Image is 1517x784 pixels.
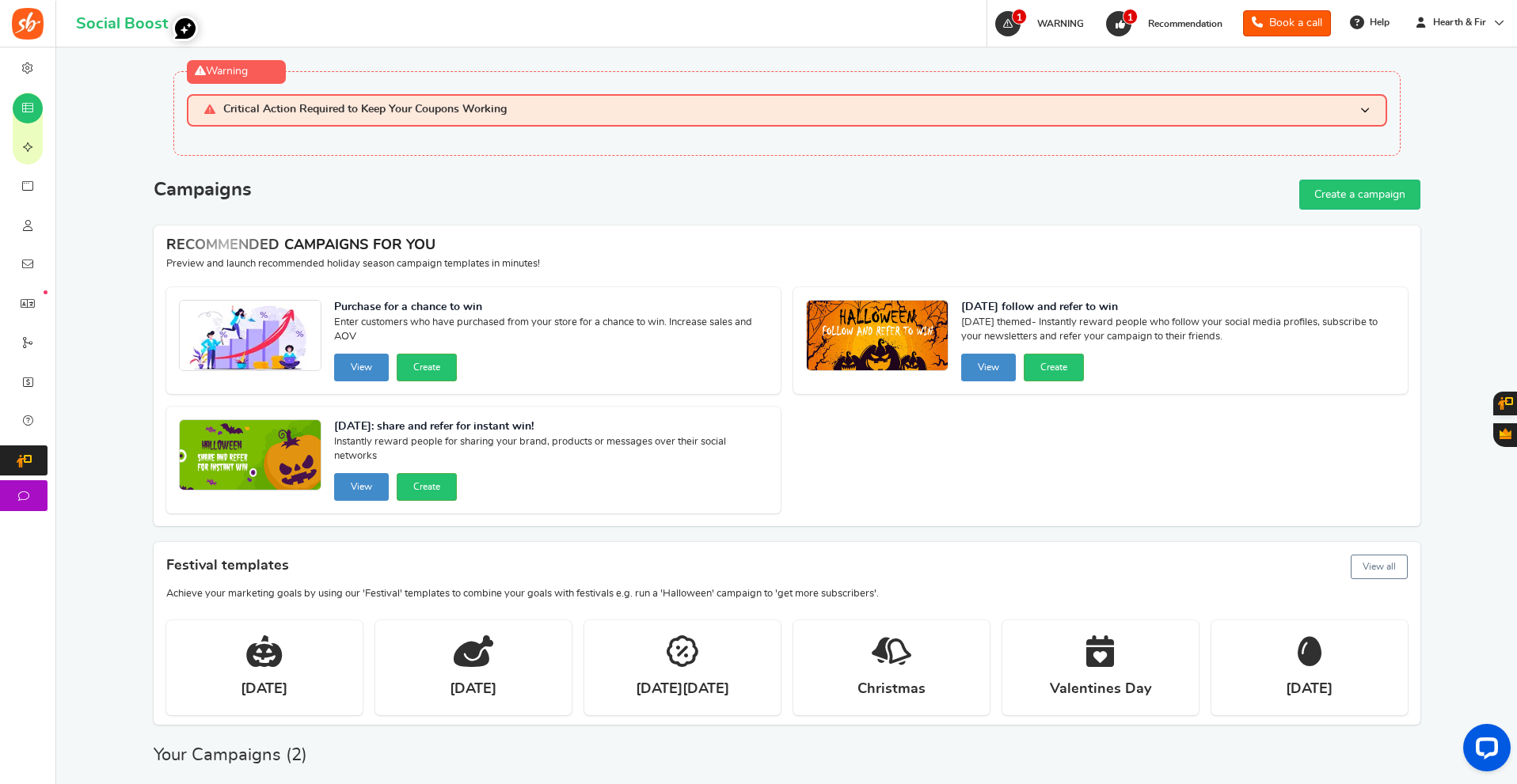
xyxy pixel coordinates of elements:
strong: [DATE] [450,680,496,699]
span: Enter customers who have purchased from your store for a chance to win. Increase sales and AOV [334,316,768,347]
img: Social Boost [12,8,44,40]
h4: RECOMMENDED CAMPAIGNS FOR YOU [166,238,1408,254]
h2: Campaigns [154,180,252,200]
button: View all [1351,555,1408,579]
button: View [334,473,389,501]
button: View [961,354,1016,381]
button: View [334,354,389,381]
strong: [DATE] follow and refer to win [961,300,1395,316]
img: Recommended Campaigns [180,420,321,491]
p: Preview and launch recommended holiday season campaign templates in minutes! [166,257,1408,271]
span: Critical Action Required to Keep Your Coupons Working [223,104,507,117]
h4: Festival templates [166,551,1408,582]
strong: [DATE][DATE] [636,680,729,699]
h1: Social Boost [76,15,168,32]
a: 1 Recommendation [1104,11,1230,36]
h2: Your Campaigns ( ) [154,747,307,763]
a: Create a campaign [1299,180,1420,210]
a: 1 WARNING [994,11,1092,36]
span: Hearth & Fir [1427,16,1492,29]
span: 1 [1123,9,1138,25]
span: 1 [1012,9,1027,25]
button: Create [1024,354,1084,381]
img: Recommended Campaigns [807,301,948,372]
strong: Valentines Day [1050,680,1151,699]
span: Instantly reward people for sharing your brand, products or messages over their social networks [334,435,768,467]
button: Create [397,354,457,381]
button: Create [397,473,457,501]
iframe: LiveChat chat widget [1450,718,1517,784]
span: WARNING [1037,19,1084,28]
a: Help [1344,9,1397,35]
img: Recommended Campaigns [180,301,321,372]
strong: [DATE]: share and refer for instant win! [334,419,768,435]
a: Book a call [1243,10,1331,36]
button: Gratisfaction [1493,423,1517,447]
span: Help [1366,16,1390,29]
strong: Purchase for a chance to win [334,300,768,316]
span: [DATE] themed- Instantly reward people who follow your social media profiles, subscribe to your n... [961,316,1395,347]
p: Achieve your marketing goals by using our 'Festival' templates to combine your goals with festiva... [166,587,1408,601]
em: New [44,290,48,294]
div: Warning [187,60,286,84]
span: Recommendation [1148,19,1222,28]
strong: [DATE] [1286,680,1333,699]
span: 2 [291,746,302,763]
strong: Christmas [857,680,926,699]
strong: [DATE] [241,680,287,699]
span: Gratisfaction [1500,428,1511,439]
